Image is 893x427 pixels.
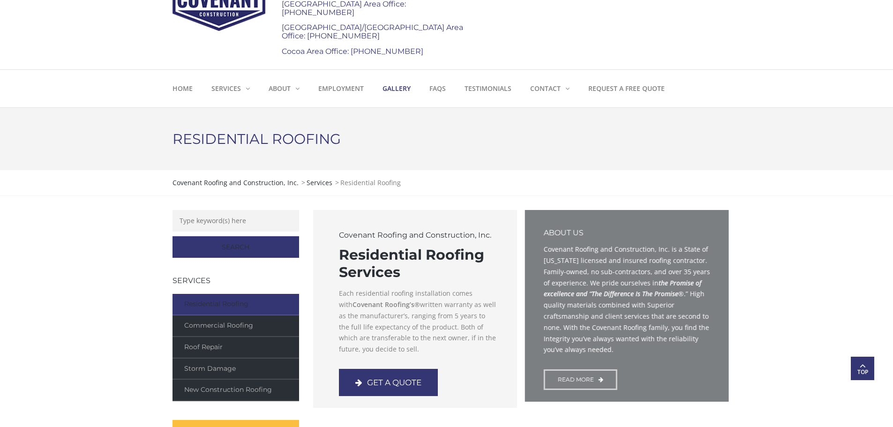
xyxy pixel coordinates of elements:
strong: Covenant Roofing’s® [353,300,420,309]
a: About [259,70,309,107]
span: Covenant Roofing and Construction, Inc. [173,178,299,187]
a: read more [536,369,609,390]
strong: Residential Roofing Services [339,246,484,281]
a: Cocoa Area Office: [PHONE_NUMBER] [282,47,423,56]
a: Testimonials [455,70,521,107]
a: Services [202,70,259,107]
a: [GEOGRAPHIC_DATA]/[GEOGRAPHIC_DATA] Area Office: [PHONE_NUMBER] [282,23,463,40]
a: Gallery [373,70,420,107]
a: Services [307,178,334,187]
a: Residential Roofing [173,294,299,315]
div: Covenant Roofing and Construction, Inc. is a State of [US_STATE] licensed and insured roofing con... [524,217,714,395]
a: Request a Free Quote [579,70,674,107]
a: Home [173,70,202,107]
strong: Employment [318,84,364,93]
strong: FAQs [429,84,446,93]
input: Type keyword(s) here [173,210,299,232]
a: New Construction Roofing [173,380,299,401]
div: > > [173,177,721,188]
strong: Gallery [383,84,411,93]
span: Services [307,178,332,187]
a: Top [851,357,874,380]
p: Each residential roofing installation comes with written warranty as well as the manufacturer’s, ... [339,288,496,355]
strong: About [269,84,291,93]
a: Employment [309,70,373,107]
a: Contact [521,70,579,107]
h1: Residential Roofing [173,122,721,156]
a: Storm Damage [173,359,299,380]
span: Residential Roofing [340,178,401,187]
strong: Request a Free Quote [588,84,665,93]
strong: Contact [530,84,561,93]
strong: the Promise of excellence and “The Difference Is The Promise [536,278,694,299]
a: Covenant Roofing and Construction, Inc. [173,178,300,187]
h4: ABOUT US [536,229,702,237]
a: FAQs [420,70,455,107]
h2: SERVICES [173,277,299,285]
strong: Home [173,84,193,93]
input: Search [173,236,299,258]
a: Commercial Roofing [173,315,299,337]
a: GET A QUOTE [339,369,438,396]
a: Roof Repair [173,337,299,359]
strong: Services [211,84,241,93]
span: Top [851,367,874,377]
strong: Testimonials [465,84,511,93]
h4: Covenant Roofing and Construction, Inc. [339,231,496,240]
